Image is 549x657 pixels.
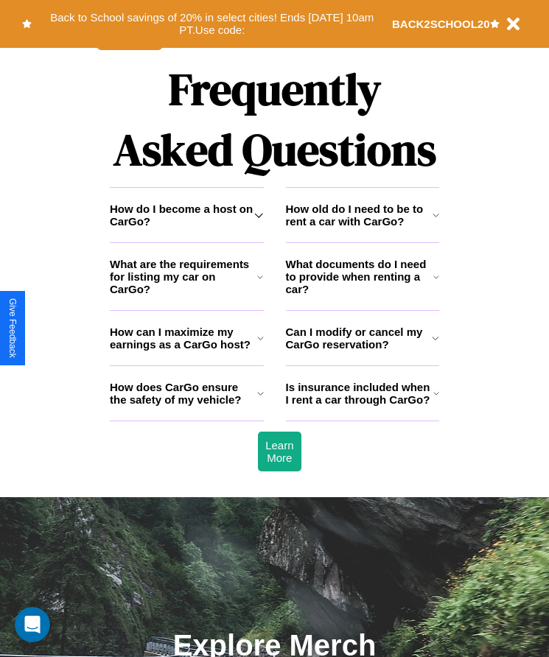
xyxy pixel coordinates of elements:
[286,203,433,228] h3: How old do I need to be to rent a car with CarGo?
[286,381,433,406] h3: Is insurance included when I rent a car through CarGo?
[110,52,439,187] h1: Frequently Asked Questions
[110,326,257,351] h3: How can I maximize my earnings as a CarGo host?
[392,18,490,30] b: BACK2SCHOOL20
[32,7,392,41] button: Back to School savings of 20% in select cities! Ends [DATE] 10am PT.Use code:
[110,258,257,295] h3: What are the requirements for listing my car on CarGo?
[258,432,301,471] button: Learn More
[110,203,254,228] h3: How do I become a host on CarGo?
[286,326,433,351] h3: Can I modify or cancel my CarGo reservation?
[110,381,257,406] h3: How does CarGo ensure the safety of my vehicle?
[7,298,18,358] div: Give Feedback
[286,258,434,295] h3: What documents do I need to provide when renting a car?
[15,607,50,642] iframe: Intercom live chat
